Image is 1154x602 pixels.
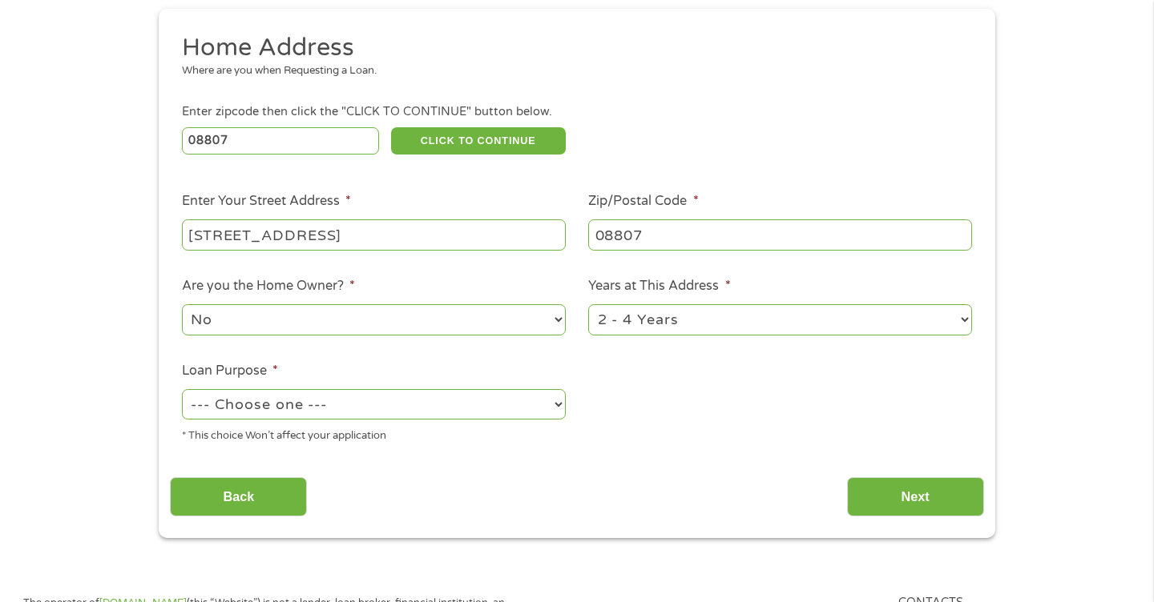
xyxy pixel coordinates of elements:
label: Loan Purpose [182,363,278,379]
input: Next [847,477,984,516]
button: CLICK TO CONTINUE [391,127,566,155]
label: Years at This Address [588,278,730,295]
input: 1 Main Street [182,219,566,250]
input: Back [170,477,307,516]
label: Are you the Home Owner? [182,278,355,295]
div: Where are you when Requesting a Loan. [182,63,961,79]
input: Enter Zipcode (e.g 01510) [182,127,380,155]
label: Enter Your Street Address [182,193,351,210]
div: * This choice Won’t affect your application [182,423,566,444]
label: Zip/Postal Code [588,193,698,210]
h2: Home Address [182,32,961,64]
div: Enter zipcode then click the "CLICK TO CONTINUE" button below. [182,103,972,121]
